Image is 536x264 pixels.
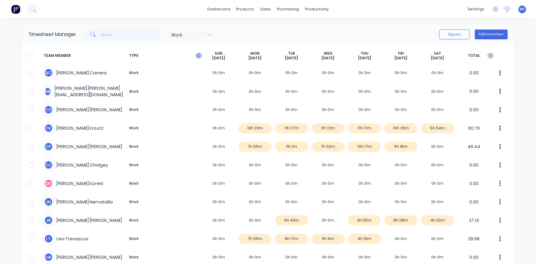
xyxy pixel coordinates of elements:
div: settings [464,5,487,14]
div: productivity [302,5,332,14]
span: TUE [288,51,295,56]
span: [DATE] [395,56,408,61]
span: TOTAL [456,51,492,61]
a: dashboard [204,5,233,14]
span: THU [361,51,368,56]
span: [DATE] [249,56,262,61]
div: purchasing [274,5,302,14]
button: Options [439,30,470,39]
span: [DATE] [431,56,444,61]
span: MC [519,6,525,12]
span: [DATE] [322,56,335,61]
img: Factory [11,5,20,14]
span: FRI [398,51,404,56]
span: WED [324,51,332,56]
input: Search... [101,28,161,41]
div: products [233,5,257,14]
span: MON [251,51,260,56]
span: TEAM MEMBER [44,51,127,61]
span: SUN [215,51,222,56]
span: [DATE] [285,56,298,61]
span: [DATE] [358,56,371,61]
div: sales [257,5,274,14]
button: Add timesheet [475,30,508,39]
span: SAT [434,51,441,56]
span: TYPE [127,51,201,61]
span: [DATE] [212,56,225,61]
div: Timesheet Manager [29,31,76,38]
